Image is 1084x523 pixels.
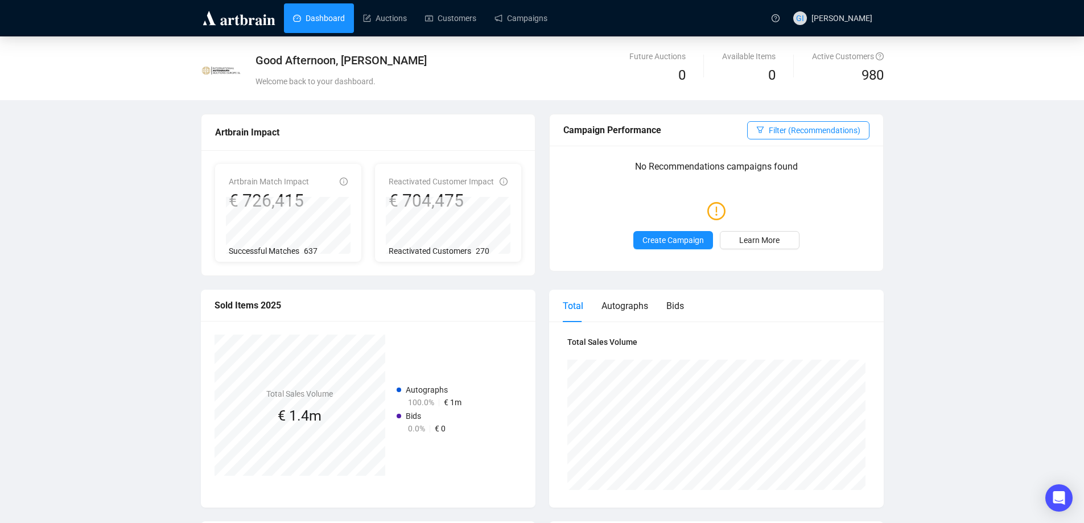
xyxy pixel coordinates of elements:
[408,424,425,433] span: 0.0%
[389,177,494,186] span: Reactivated Customer Impact
[768,67,776,83] span: 0
[444,398,461,407] span: € 1m
[666,299,684,313] div: Bids
[563,299,583,313] div: Total
[769,124,860,137] span: Filter (Recommendations)
[1045,484,1073,512] div: Open Intercom Messenger
[229,190,309,212] div: € 726,415
[408,398,434,407] span: 100.0%
[720,231,799,249] a: Learn More
[201,51,241,90] img: 622e19684f2625001dda177d.jpg
[229,246,299,256] span: Successful Matches
[876,52,884,60] span: question-circle
[304,246,318,256] span: 637
[500,178,508,186] span: info-circle
[494,3,547,33] a: Campaigns
[293,3,345,33] a: Dashboard
[747,121,869,139] button: Filter (Recommendations)
[678,67,686,83] span: 0
[601,299,648,313] div: Autographs
[722,50,776,63] div: Available Items
[811,14,872,23] span: [PERSON_NAME]
[363,3,407,33] a: Auctions
[862,67,884,83] span: 980
[201,9,277,27] img: logo
[425,3,476,33] a: Customers
[563,123,747,137] div: Campaign Performance
[215,298,522,312] div: Sold Items 2025
[340,178,348,186] span: info-circle
[772,14,780,22] span: question-circle
[642,234,704,246] span: Create Campaign
[435,424,446,433] span: € 0
[633,231,713,249] button: Create Campaign
[255,52,653,68] div: Good Afternoon, [PERSON_NAME]
[266,388,333,400] h4: Total Sales Volume
[278,407,322,424] span: € 1.4m
[756,126,764,134] span: filter
[476,246,489,256] span: 270
[739,234,780,246] span: Learn More
[255,75,653,88] div: Welcome back to your dashboard.
[567,336,865,348] h4: Total Sales Volume
[812,52,884,61] span: Active Customers
[229,177,309,186] span: Artbrain Match Impact
[629,50,686,63] div: Future Auctions
[406,385,448,394] span: Autographs
[707,197,726,224] span: exclamation-circle
[215,125,521,139] div: Artbrain Impact
[389,190,494,212] div: € 704,475
[563,159,869,182] p: No Recommendations campaigns found
[796,12,804,24] span: GI
[406,411,421,421] span: Bids
[389,246,471,256] span: Reactivated Customers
